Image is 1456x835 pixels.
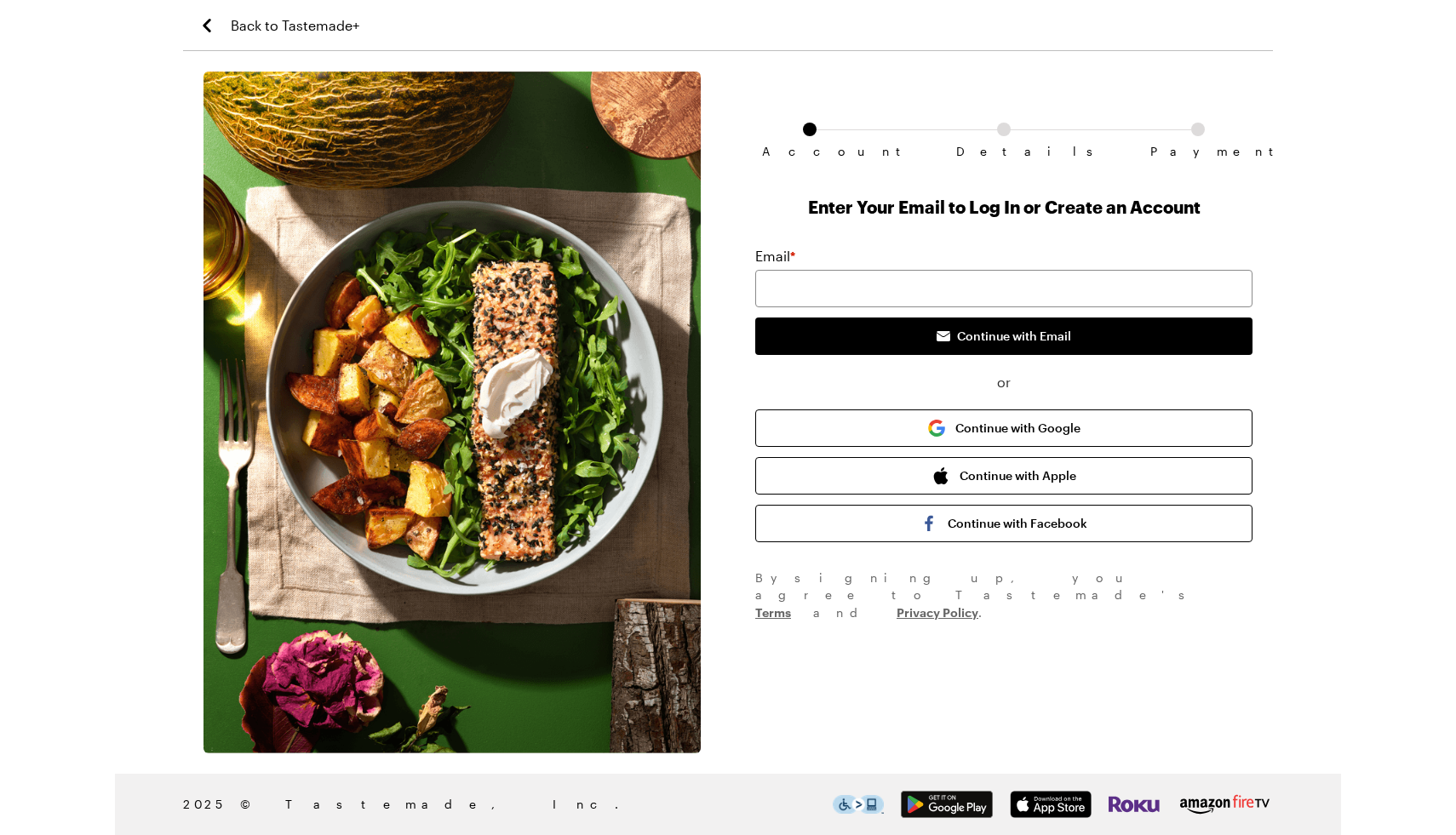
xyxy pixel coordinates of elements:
[762,145,857,158] span: Account
[1177,791,1273,818] img: Amazon Fire TV
[755,457,1253,495] button: Continue with Apple
[755,123,1253,145] ol: Subscription checkout form navigation
[183,795,833,814] span: 2025 © Tastemade, Inc.
[231,15,359,36] span: Back to Tastemade+
[956,145,1052,158] span: Details
[1010,791,1092,818] img: App Store
[755,372,1253,392] span: or
[755,603,791,620] a: Terms
[901,791,993,818] img: Google Play
[755,505,1253,542] button: Continue with Facebook
[897,603,978,620] a: Privacy Policy
[755,195,1253,219] h1: Enter Your Email to Log In or Create an Account
[1109,791,1160,818] img: Roku
[833,795,884,814] img: This icon serves as a link to download the Level Access assistive technology app for individuals ...
[957,328,1071,345] span: Continue with Email
[1150,145,1246,158] span: Payment
[755,317,1253,355] button: Continue with Email
[755,409,1253,447] button: Continue with Google
[755,569,1253,621] div: By signing up , you agree to Tastemade's and .
[755,246,795,266] label: Email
